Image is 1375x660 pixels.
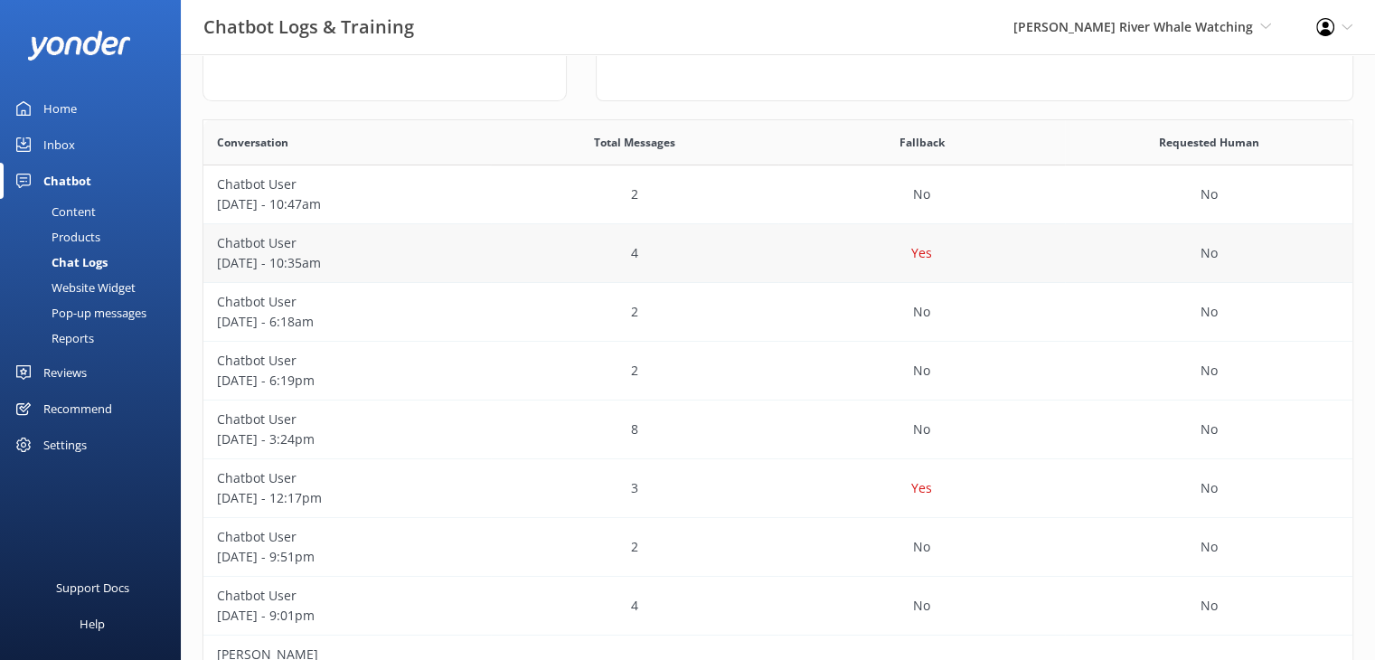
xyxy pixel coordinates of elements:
p: No [913,184,930,204]
a: Content [11,199,181,224]
p: 4 [631,596,638,616]
div: Content [11,199,96,224]
p: [DATE] - 10:35am [217,253,477,273]
p: No [1201,184,1218,204]
span: [PERSON_NAME] River Whale Watching [1013,18,1253,35]
div: Reports [11,325,94,351]
div: Products [11,224,100,250]
div: row [203,342,1352,401]
div: row [203,224,1352,283]
div: Help [80,606,105,642]
p: No [1201,243,1218,263]
p: 8 [631,420,638,439]
p: No [1201,302,1218,322]
p: 3 [631,478,638,498]
div: Reviews [43,354,87,391]
p: No [913,537,930,557]
div: row [203,165,1352,224]
span: Requested Human [1159,134,1259,151]
p: No [1201,537,1218,557]
div: Chat Logs [11,250,108,275]
p: Chatbot User [217,527,477,547]
div: row [203,518,1352,577]
p: Chatbot User [217,174,477,194]
img: yonder-white-logo.png [27,31,131,61]
p: No [1201,478,1218,498]
p: [DATE] - 12:17pm [217,488,477,508]
span: Total Messages [594,134,675,151]
p: No [913,302,930,322]
p: No [913,596,930,616]
a: Products [11,224,181,250]
div: row [203,283,1352,342]
div: Settings [43,427,87,463]
p: No [1201,361,1218,381]
div: row [203,401,1352,459]
p: No [913,420,930,439]
p: Chatbot User [217,292,477,312]
a: Chat Logs [11,250,181,275]
span: Fallback [899,134,944,151]
p: Chatbot User [217,351,477,371]
p: Chatbot User [217,410,477,429]
p: Yes [911,243,932,263]
div: Recommend [43,391,112,427]
p: [DATE] - 9:51pm [217,547,477,567]
p: [DATE] - 3:24pm [217,429,477,449]
p: No [1201,420,1218,439]
p: [DATE] - 10:47am [217,194,477,214]
h3: Chatbot Logs & Training [203,13,414,42]
a: Reports [11,325,181,351]
span: Conversation [217,134,288,151]
p: No [913,361,930,381]
p: 4 [631,243,638,263]
div: Chatbot [43,163,91,199]
div: row [203,459,1352,518]
p: 2 [631,537,638,557]
p: Chatbot User [217,468,477,488]
div: Home [43,90,77,127]
p: 2 [631,361,638,381]
p: No [1201,596,1218,616]
div: row [203,577,1352,636]
p: [DATE] - 6:19pm [217,371,477,391]
div: Support Docs [56,570,129,606]
div: Website Widget [11,275,136,300]
p: Chatbot User [217,586,477,606]
a: Pop-up messages [11,300,181,325]
p: 2 [631,302,638,322]
div: Inbox [43,127,75,163]
p: 2 [631,184,638,204]
p: Chatbot User [217,233,477,253]
div: Pop-up messages [11,300,146,325]
p: [DATE] - 9:01pm [217,606,477,626]
a: Website Widget [11,275,181,300]
p: [DATE] - 6:18am [217,312,477,332]
p: Yes [911,478,932,498]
